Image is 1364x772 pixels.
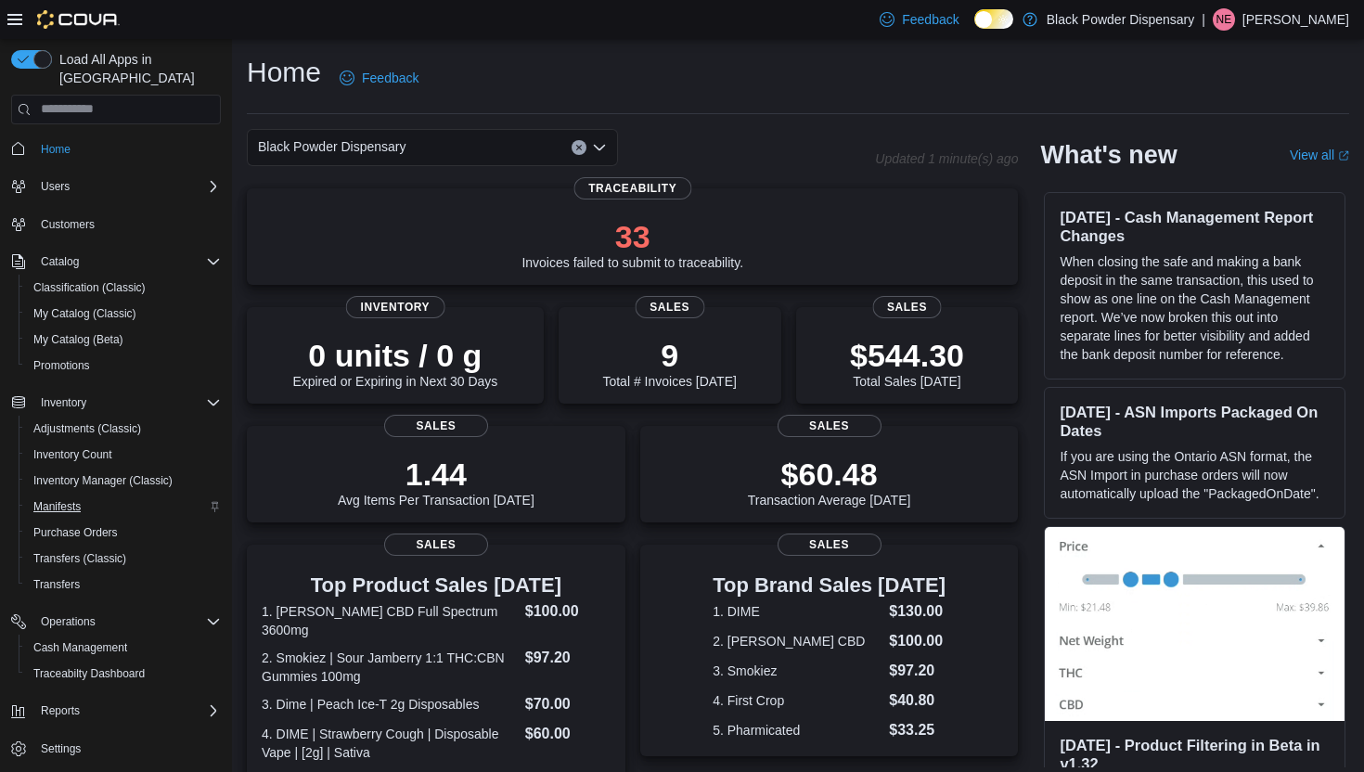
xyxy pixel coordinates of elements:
[19,353,228,379] button: Promotions
[521,218,743,270] div: Invoices failed to submit to traceability.
[262,695,518,714] dt: 3. Dime | Peach Ice-T 2g Disposables
[41,179,70,194] span: Users
[33,666,145,681] span: Traceabilty Dashboard
[33,738,88,760] a: Settings
[26,637,135,659] a: Cash Management
[26,573,221,596] span: Transfers
[19,520,228,546] button: Purchase Orders
[875,151,1018,166] p: Updated 1 minute(s) ago
[384,534,488,556] span: Sales
[1047,8,1195,31] p: Black Powder Dispensary
[26,302,144,325] a: My Catalog (Classic)
[33,525,118,540] span: Purchase Orders
[33,213,102,236] a: Customers
[19,301,228,327] button: My Catalog (Classic)
[19,275,228,301] button: Classification (Classic)
[4,609,228,635] button: Operations
[26,418,221,440] span: Adjustments (Classic)
[4,174,228,199] button: Users
[292,337,497,374] p: 0 units / 0 g
[33,700,221,722] span: Reports
[713,721,881,740] dt: 5. Pharmicated
[26,663,221,685] span: Traceabilty Dashboard
[521,218,743,255] p: 33
[889,719,946,741] dd: $33.25
[872,1,966,38] a: Feedback
[52,50,221,87] span: Load All Apps in [GEOGRAPHIC_DATA]
[602,337,736,374] p: 9
[262,649,518,686] dt: 2. Smokiez | Sour Jamberry 1:1 THC:CBN Gummies 100mg
[19,468,228,494] button: Inventory Manager (Classic)
[33,611,103,633] button: Operations
[525,723,611,745] dd: $60.00
[33,212,221,236] span: Customers
[19,327,228,353] button: My Catalog (Beta)
[974,29,975,30] span: Dark Mode
[1338,150,1349,161] svg: External link
[26,277,221,299] span: Classification (Classic)
[41,741,81,756] span: Settings
[26,444,120,466] a: Inventory Count
[33,280,146,295] span: Classification (Classic)
[1060,403,1330,440] h3: [DATE] - ASN Imports Packaged On Dates
[713,632,881,650] dt: 2. [PERSON_NAME] CBD
[33,358,90,373] span: Promotions
[26,354,97,377] a: Promotions
[26,521,125,544] a: Purchase Orders
[889,689,946,712] dd: $40.80
[4,249,228,275] button: Catalog
[1216,8,1232,31] span: NE
[26,277,153,299] a: Classification (Classic)
[33,447,112,462] span: Inventory Count
[33,251,221,273] span: Catalog
[26,328,221,351] span: My Catalog (Beta)
[525,600,611,623] dd: $100.00
[4,211,228,238] button: Customers
[33,611,221,633] span: Operations
[713,662,881,680] dt: 3. Smokiez
[748,456,911,508] div: Transaction Average [DATE]
[41,703,80,718] span: Reports
[1202,8,1205,31] p: |
[33,473,173,488] span: Inventory Manager (Classic)
[19,661,228,687] button: Traceabilty Dashboard
[26,418,148,440] a: Adjustments (Classic)
[713,602,881,621] dt: 1. DIME
[33,332,123,347] span: My Catalog (Beta)
[26,302,221,325] span: My Catalog (Classic)
[338,456,534,493] p: 1.44
[713,574,946,597] h3: Top Brand Sales [DATE]
[33,392,221,414] span: Inventory
[1060,208,1330,245] h3: [DATE] - Cash Management Report Changes
[19,442,228,468] button: Inventory Count
[33,577,80,592] span: Transfers
[41,254,79,269] span: Catalog
[33,499,81,514] span: Manifests
[37,10,120,29] img: Cova
[247,54,321,91] h1: Home
[1213,8,1235,31] div: Noah Elmore
[592,140,607,155] button: Open list of options
[26,573,87,596] a: Transfers
[41,217,95,232] span: Customers
[26,495,221,518] span: Manifests
[26,495,88,518] a: Manifests
[602,337,736,389] div: Total # Invoices [DATE]
[778,415,881,437] span: Sales
[974,9,1013,29] input: Dark Mode
[872,296,942,318] span: Sales
[748,456,911,493] p: $60.48
[33,640,127,655] span: Cash Management
[525,693,611,715] dd: $70.00
[33,138,78,161] a: Home
[33,700,87,722] button: Reports
[1290,148,1349,162] a: View allExternal link
[902,10,959,29] span: Feedback
[262,725,518,762] dt: 4. DIME | Strawberry Cough | Disposable Vape | [2g] | Sativa
[1060,252,1330,364] p: When closing the safe and making a bank deposit in the same transaction, this used to show as one...
[26,470,180,492] a: Inventory Manager (Classic)
[26,663,152,685] a: Traceabilty Dashboard
[850,337,964,374] p: $544.30
[33,175,221,198] span: Users
[26,547,134,570] a: Transfers (Classic)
